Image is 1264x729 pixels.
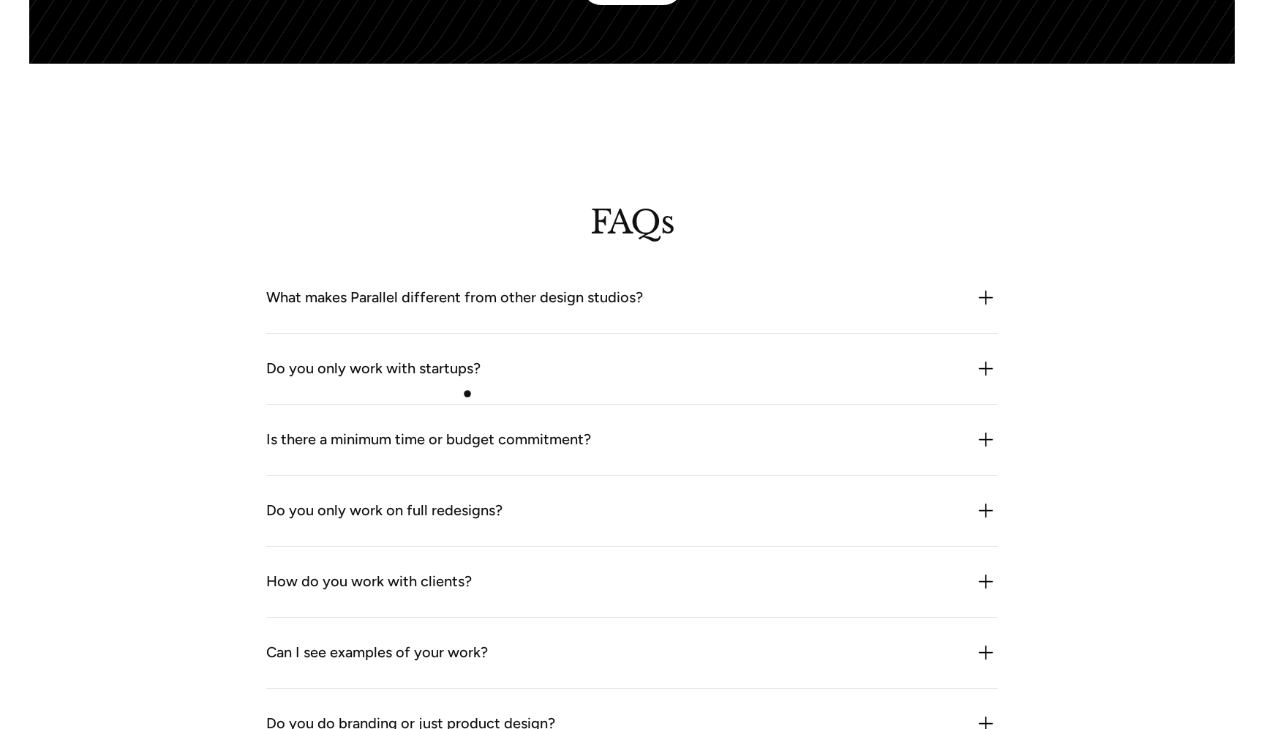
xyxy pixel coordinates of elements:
[266,570,472,594] div: How do you work with clients?
[266,428,591,452] div: Is there a minimum time or budget commitment?
[266,286,643,310] div: What makes Parallel different from other design studios?
[266,641,488,665] div: Can I see examples of your work?
[266,357,481,381] div: Do you only work with startups?
[266,499,503,523] div: Do you only work on full redesigns?
[590,210,674,233] h2: FAQs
